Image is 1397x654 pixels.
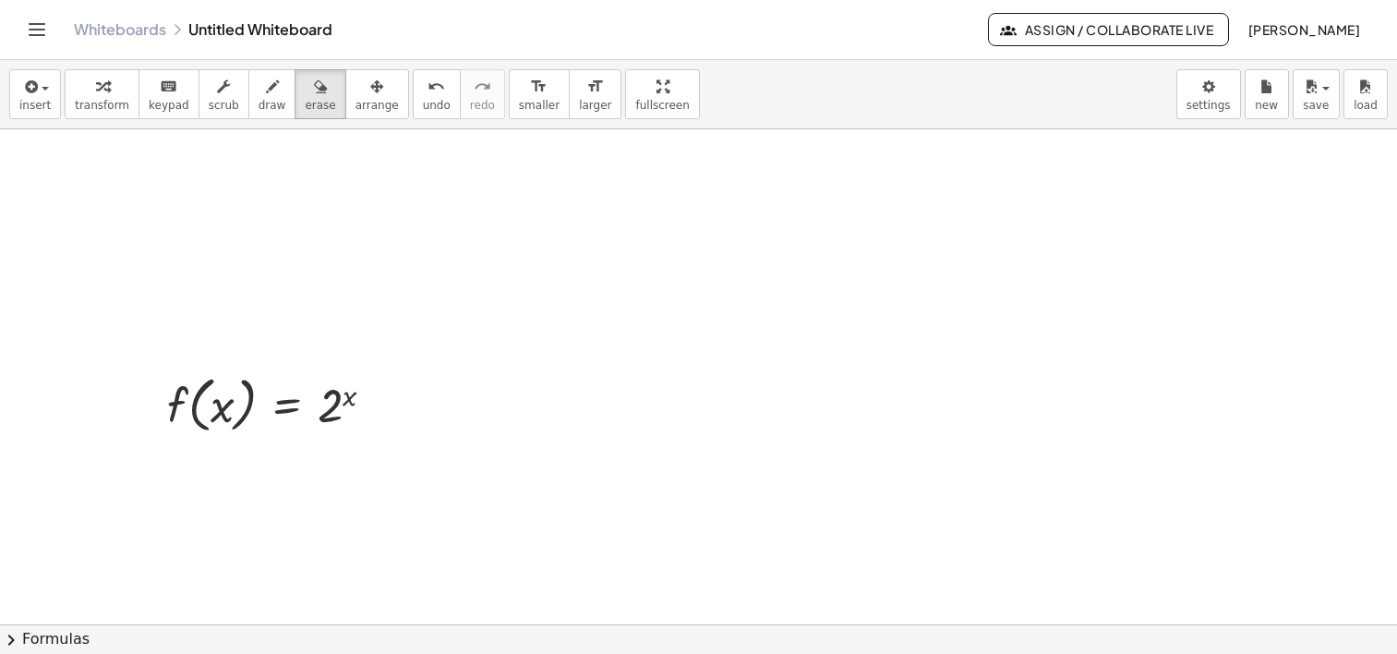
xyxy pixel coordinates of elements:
span: fullscreen [635,99,689,112]
button: transform [65,69,139,119]
i: keyboard [160,76,177,98]
span: larger [579,99,611,112]
button: load [1343,69,1388,119]
span: arrange [355,99,399,112]
span: transform [75,99,129,112]
span: scrub [209,99,239,112]
button: erase [295,69,345,119]
button: [PERSON_NAME] [1233,13,1375,46]
span: load [1354,99,1378,112]
a: Whiteboards [74,20,166,39]
i: format_size [530,76,548,98]
span: [PERSON_NAME] [1247,21,1360,38]
i: undo [428,76,445,98]
button: Toggle navigation [22,15,52,44]
span: undo [423,99,451,112]
button: draw [248,69,296,119]
span: Assign / Collaborate Live [1004,21,1213,38]
button: arrange [345,69,409,119]
span: settings [1186,99,1231,112]
button: format_sizesmaller [509,69,570,119]
button: settings [1176,69,1241,119]
button: keyboardkeypad [138,69,199,119]
i: format_size [586,76,604,98]
span: draw [259,99,286,112]
span: redo [470,99,495,112]
button: new [1245,69,1289,119]
span: smaller [519,99,560,112]
span: keypad [149,99,189,112]
button: undoundo [413,69,461,119]
button: insert [9,69,61,119]
span: insert [19,99,51,112]
button: redoredo [460,69,505,119]
button: format_sizelarger [569,69,621,119]
button: fullscreen [625,69,699,119]
button: Assign / Collaborate Live [988,13,1229,46]
i: redo [474,76,491,98]
span: new [1255,99,1278,112]
span: erase [305,99,335,112]
button: scrub [199,69,249,119]
button: save [1293,69,1340,119]
span: save [1303,99,1329,112]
